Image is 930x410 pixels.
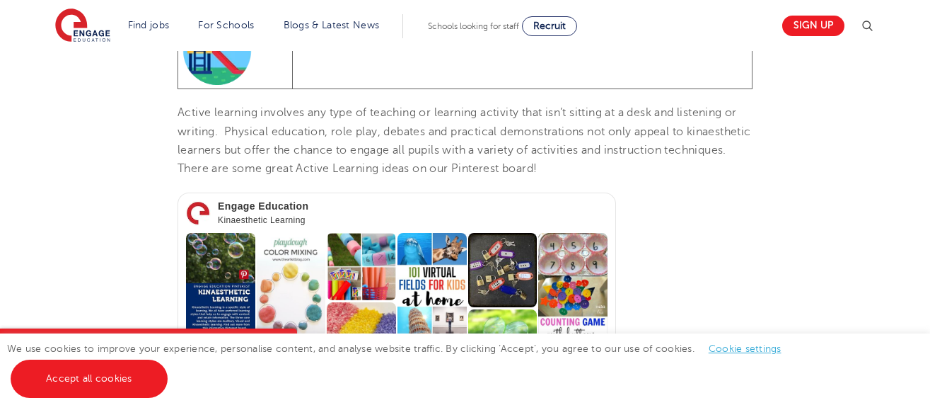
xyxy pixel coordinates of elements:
span: Active learning involves any type of teaching or learning activity that isn’t sitting at a desk a... [178,106,751,175]
a: Find jobs [128,20,170,30]
span: Engage Education [218,200,546,212]
img: Engage Education [55,8,110,44]
a: For Schools [198,20,254,30]
span: We use cookies to improve your experience, personalise content, and analyse website traffic. By c... [7,343,796,384]
span: Schools looking for staff [428,21,519,31]
a: Blogs & Latest News [284,20,380,30]
a: Cookie settings [709,343,781,354]
span: Kinaesthetic Learning [218,215,546,225]
button: Close [269,329,297,357]
a: Recruit [522,16,577,36]
a: Sign up [782,16,844,36]
a: Accept all cookies [11,360,168,398]
span: Recruit [533,21,566,31]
